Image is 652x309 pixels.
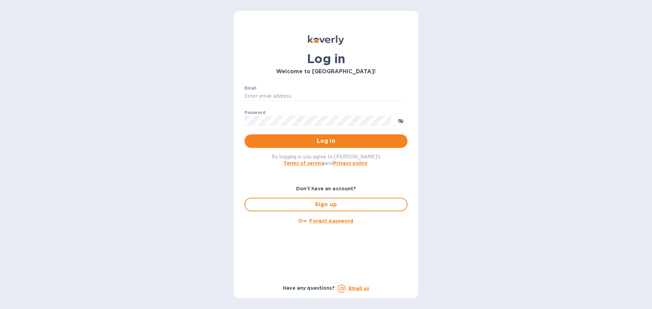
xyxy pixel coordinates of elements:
[251,200,401,209] span: Sign up
[244,134,407,148] button: Log in
[244,86,256,90] label: Email
[283,285,335,291] b: Have any questions?
[333,160,367,166] a: Privacy policy
[244,111,265,115] label: Password
[296,186,356,191] b: Don't have an account?
[284,160,325,166] a: Terms of service
[244,52,407,66] h1: Log in
[308,35,344,45] img: Koverly
[244,198,407,211] button: Sign up
[348,286,369,291] a: Email us
[272,154,381,166] span: By logging in you agree to [PERSON_NAME]'s and .
[394,114,407,127] button: toggle password visibility
[244,91,407,101] input: Enter email address
[309,218,353,224] u: Forgot password
[244,69,407,75] h3: Welcome to [GEOGRAPHIC_DATA]!
[250,137,402,145] span: Log in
